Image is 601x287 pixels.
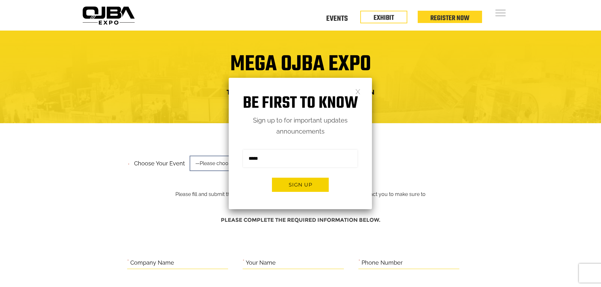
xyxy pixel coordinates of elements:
h1: Be first to know [229,94,372,113]
label: Your Name [246,258,276,268]
h1: Mega OJBA Expo [85,55,517,81]
label: Choose your event [130,155,185,169]
button: Sign up [272,178,329,192]
a: Register Now [430,13,469,24]
label: Phone Number [362,258,403,268]
a: EXHIBIT [374,13,394,23]
span: —Please choose an option— [190,156,278,171]
label: Company Name [130,258,174,268]
h4: Please complete the required information below. [127,214,474,226]
a: Close [355,89,361,94]
p: Sign up to for important updates announcements [229,115,372,137]
p: Please fill and submit the information below and one of our team members will contact you to make... [170,158,431,208]
h4: Trade Show Exhibit Space Application [85,86,517,98]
